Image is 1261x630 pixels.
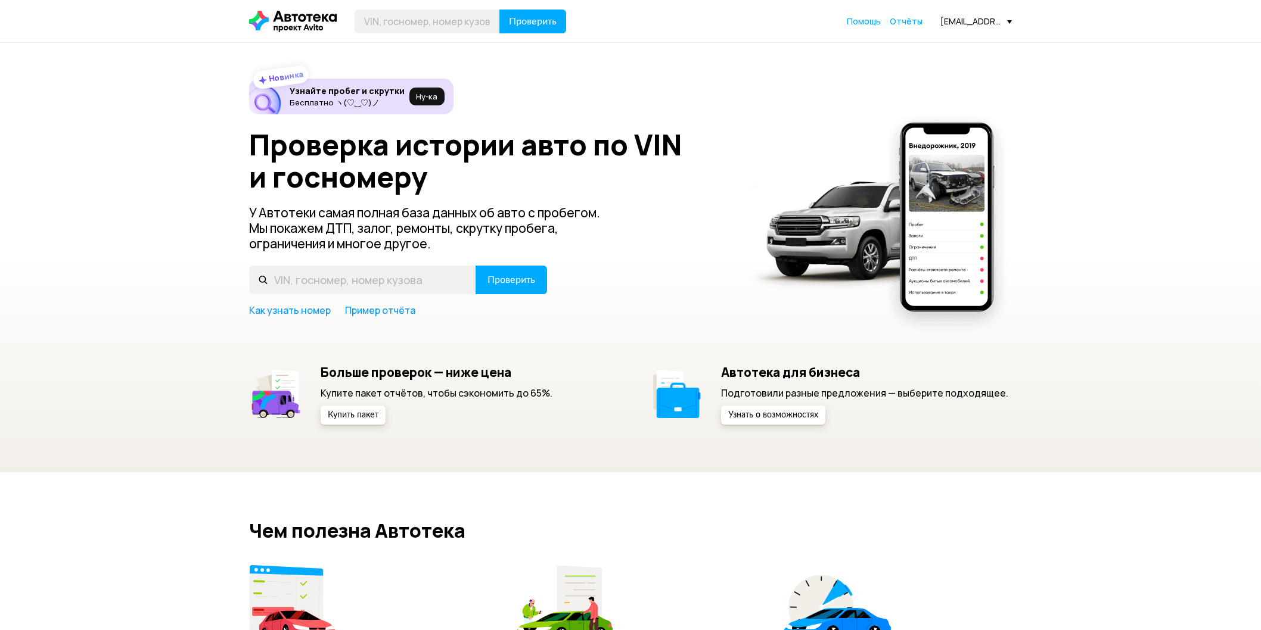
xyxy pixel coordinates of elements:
[355,10,500,33] input: VIN, госномер, номер кузова
[249,266,476,294] input: VIN, госномер, номер кузова
[499,10,566,33] button: Проверить
[249,304,331,317] a: Как узнать номер
[249,129,734,193] h1: Проверка истории авто по VIN и госномеру
[721,364,1008,380] h5: Автотека для бизнеса
[321,386,552,400] p: Купите пакет отчётов, чтобы сэкономить до 65%.
[940,15,1012,27] div: [EMAIL_ADDRESS][DOMAIN_NAME]
[345,304,415,317] a: Пример отчёта
[728,411,818,419] span: Узнать о возможностях
[290,86,405,96] h6: Узнайте пробег и скрутки
[321,364,552,380] h5: Больше проверок — ниже цена
[249,520,1012,541] h2: Чем полезна Автотека
[416,92,437,101] span: Ну‑ка
[476,266,547,294] button: Проверить
[249,205,620,251] p: У Автотеки самая полная база данных об авто с пробегом. Мы покажем ДТП, залог, ремонты, скрутку п...
[847,15,881,27] a: Помощь
[290,98,405,107] p: Бесплатно ヽ(♡‿♡)ノ
[721,406,825,425] button: Узнать о возможностях
[321,406,386,425] button: Купить пакет
[328,411,378,419] span: Купить пакет
[487,275,535,285] span: Проверить
[890,15,923,27] a: Отчёты
[268,68,305,84] strong: Новинка
[721,386,1008,400] p: Подготовили разные предложения — выберите подходящее.
[509,17,557,26] span: Проверить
